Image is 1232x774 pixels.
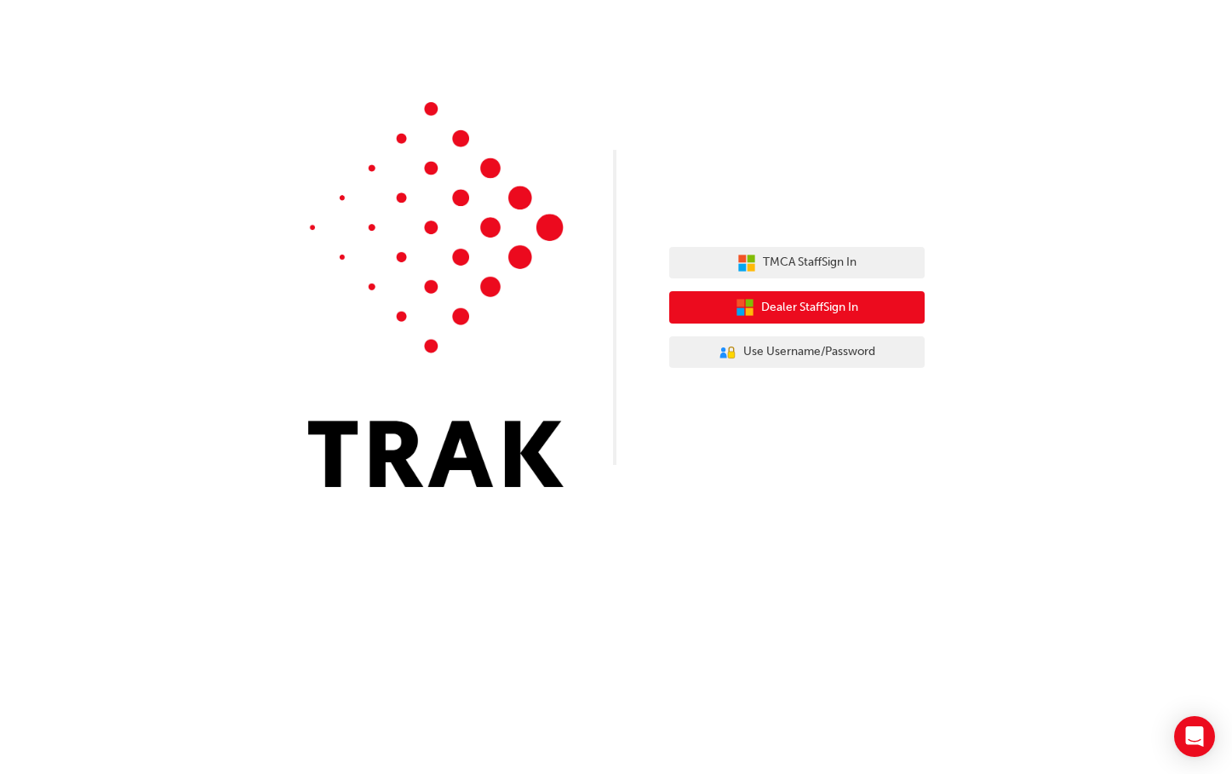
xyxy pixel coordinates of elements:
span: Dealer Staff Sign In [761,298,858,318]
button: Dealer StaffSign In [669,291,925,324]
button: TMCA StaffSign In [669,247,925,279]
span: TMCA Staff Sign In [763,253,857,272]
button: Use Username/Password [669,336,925,369]
img: Trak [308,102,564,487]
span: Use Username/Password [743,342,875,362]
div: Open Intercom Messenger [1174,716,1215,757]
